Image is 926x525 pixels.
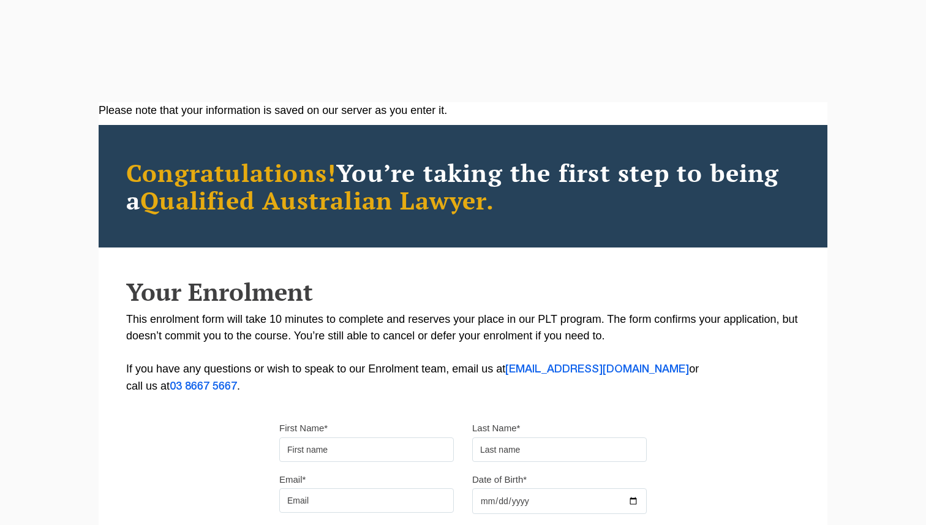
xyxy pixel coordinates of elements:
[472,422,520,434] label: Last Name*
[279,422,328,434] label: First Name*
[279,474,306,486] label: Email*
[472,474,527,486] label: Date of Birth*
[279,437,454,462] input: First name
[126,278,800,305] h2: Your Enrolment
[472,437,647,462] input: Last name
[126,159,800,214] h2: You’re taking the first step to being a
[126,156,336,189] span: Congratulations!
[126,311,800,395] p: This enrolment form will take 10 minutes to complete and reserves your place in our PLT program. ...
[279,488,454,513] input: Email
[505,364,689,374] a: [EMAIL_ADDRESS][DOMAIN_NAME]
[99,102,827,119] div: Please note that your information is saved on our server as you enter it.
[140,184,494,216] span: Qualified Australian Lawyer.
[170,382,237,391] a: 03 8667 5667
